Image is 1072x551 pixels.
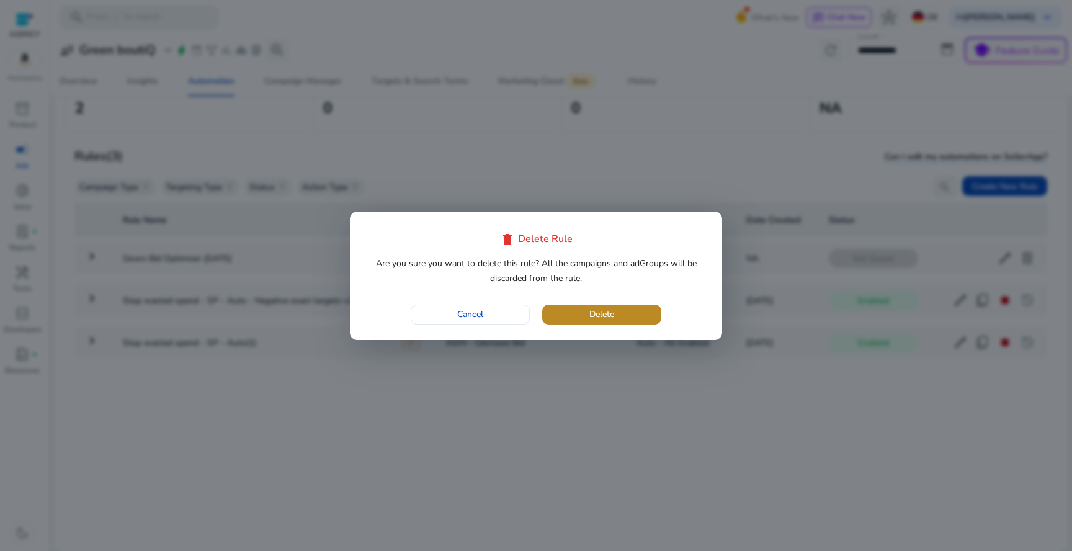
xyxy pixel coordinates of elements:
span: delete [500,232,515,247]
button: Delete [542,305,661,325]
span: Delete [589,308,614,321]
span: Cancel [457,308,483,321]
p: Are you sure you want to delete this rule? All the campaigns and adGroups will be discarded from ... [365,256,707,286]
div: Delete Rule [365,232,707,247]
button: Cancel [411,305,530,325]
